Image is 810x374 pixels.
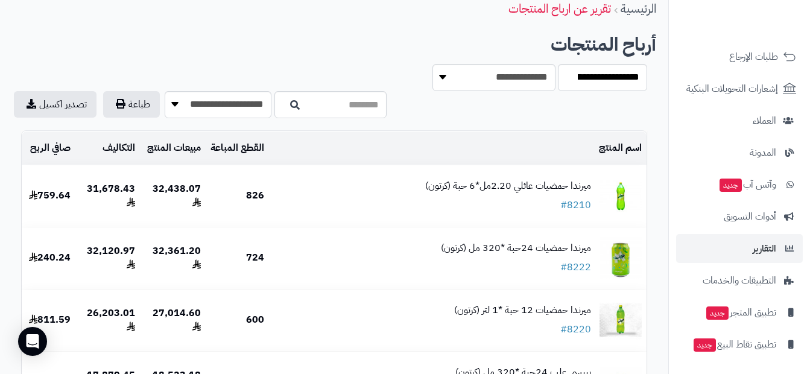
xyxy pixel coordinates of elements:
[753,240,776,257] span: التقارير
[14,91,97,118] a: تصدير اكسيل
[600,175,642,217] img: 1747544486-c60db756-6ee7-44b0-a7d4-ec449800-100x100.jpg
[676,234,803,263] a: التقارير
[676,202,803,231] a: أدوات التسويق
[140,132,206,165] td: مبيعات المنتج
[676,106,803,135] a: العملاء
[600,299,642,341] img: 1747566256-XP8G23evkchGmxKUr8YaGb2gsq2hZno4-100x100.jpg
[676,138,803,167] a: المدونة
[706,306,729,320] span: جديد
[454,303,591,317] p: ميرندا حمضيات 12 حبة *1 لتر (كرتون)
[269,132,647,165] td: اسم المنتج
[676,266,803,295] a: التطبيقات والخدمات
[153,182,201,210] b: 32,438.07
[29,250,71,265] b: 240.24
[75,132,140,165] td: التكاليف
[18,327,47,356] div: Open Intercom Messenger
[441,241,591,255] p: ميرندا حمضيات 24حبة *320 مل (كرتون)
[560,322,591,337] a: #8220
[22,132,75,165] td: صافي الربح
[600,237,642,279] img: 1747566452-bf88d184-d280-4ea7-9331-9e3669ef-100x100.jpg
[87,244,135,272] b: 32,120.97
[87,306,135,334] b: 26,203.01
[750,144,776,161] span: المدونة
[729,48,778,65] span: طلبات الإرجاع
[425,179,591,193] p: ميرندا حمضيات عائلي 2.20مل*6 حبة (كرتون)
[720,179,742,192] span: جديد
[29,188,71,203] b: 759.64
[29,312,71,327] b: 811.59
[560,198,591,212] a: #8210
[246,250,264,265] b: 724
[103,91,160,118] button: طباعة
[153,306,201,334] b: 27,014.60
[718,176,776,193] span: وآتس آب
[551,30,656,59] b: أرباح المنتجات
[246,188,264,203] b: 826
[153,244,201,272] b: 32,361.20
[692,336,776,353] span: تطبيق نقاط البيع
[676,42,803,71] a: طلبات الإرجاع
[560,260,591,274] a: #8222
[703,272,776,289] span: التطبيقات والخدمات
[87,182,135,210] b: 31,678.43
[694,338,716,352] span: جديد
[728,34,799,59] img: logo-2.png
[676,170,803,199] a: وآتس آبجديد
[753,112,776,129] span: العملاء
[676,298,803,327] a: تطبيق المتجرجديد
[676,330,803,359] a: تطبيق نقاط البيعجديد
[724,208,776,225] span: أدوات التسويق
[686,80,778,97] span: إشعارات التحويلات البنكية
[206,132,269,165] td: القطع المباعة
[246,312,264,327] b: 600
[705,304,776,321] span: تطبيق المتجر
[676,74,803,103] a: إشعارات التحويلات البنكية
